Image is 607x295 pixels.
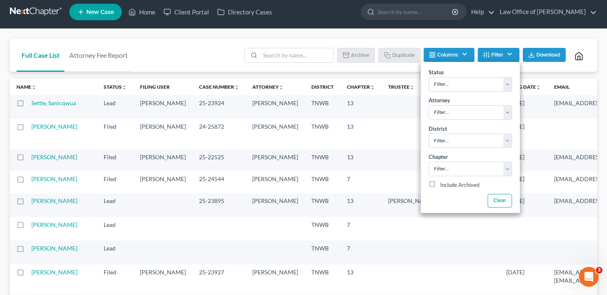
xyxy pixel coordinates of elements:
i: unfold_more [279,85,284,90]
td: [DATE] [500,119,548,149]
iframe: Intercom live chat [579,267,599,287]
td: [DATE] [500,264,548,295]
td: TNWB [305,171,340,193]
td: Filed [97,171,133,193]
div: Filter [421,62,520,213]
td: [PERSON_NAME] [133,171,192,193]
td: 13 [340,95,382,119]
a: Directory Cases [213,5,276,19]
td: [PERSON_NAME] [246,171,305,193]
button: Columns [424,48,474,62]
td: 25-23924 [192,95,246,119]
td: [PERSON_NAME] [133,264,192,295]
input: Search by name... [377,4,453,19]
i: unfold_more [234,85,239,90]
a: Trusteeunfold_more [388,84,415,90]
a: [PERSON_NAME] [31,197,77,204]
td: [DATE] [500,149,548,171]
td: 25-24544 [192,171,246,193]
a: Attorney Fee Report [64,39,133,72]
td: TNWB [305,95,340,119]
td: TNWB [305,241,340,264]
td: TNWB [305,119,340,149]
a: Case Numberunfold_more [199,84,239,90]
td: [PERSON_NAME] [246,95,305,119]
a: Attorneyunfold_more [252,84,284,90]
button: Clear [487,194,512,208]
a: Filing Dateunfold_more [506,84,541,90]
a: Client Portal [159,5,213,19]
td: [PERSON_NAME] [246,119,305,149]
td: Lead [97,95,133,119]
td: TNWB [305,217,340,241]
a: [PERSON_NAME] [31,123,77,130]
td: Lead [97,217,133,241]
td: 13 [340,119,382,149]
td: TNWB [305,149,340,171]
th: District [305,79,340,95]
a: [PERSON_NAME] [31,175,77,182]
td: 13 [340,194,382,217]
label: Chapter [429,153,448,161]
td: 25-23895 [192,194,246,217]
i: unfold_more [370,85,375,90]
a: Chapterunfold_more [347,84,375,90]
a: Law Office of [PERSON_NAME] [496,5,597,19]
td: 13 [340,149,382,171]
button: Download [523,48,566,62]
a: Help [467,5,495,19]
label: Include Archived [440,180,479,190]
td: Lead [97,241,133,264]
td: [PERSON_NAME] [133,149,192,171]
label: Attorney [429,97,450,105]
a: [PERSON_NAME] [31,153,77,160]
a: Home [124,5,159,19]
span: New Case [86,9,114,15]
td: Filed [97,119,133,149]
td: 25-23927 [192,264,246,295]
td: Filed [97,149,133,171]
td: TNWB [305,264,340,295]
td: [PERSON_NAME] [246,264,305,295]
td: 24-25872 [192,119,246,149]
a: Nameunfold_more [17,84,36,90]
i: unfold_more [31,85,36,90]
td: 7 [340,171,382,193]
a: Full Case List [17,39,64,72]
span: 3 [596,267,602,274]
span: Download [536,52,560,58]
i: unfold_more [122,85,127,90]
td: [PERSON_NAME] [246,149,305,171]
td: 7 [340,217,382,241]
a: [PERSON_NAME] [31,221,77,228]
label: District [429,125,447,133]
td: [DATE] [500,171,548,193]
td: 13 [340,264,382,295]
td: Lead [97,194,133,217]
button: Filter [478,48,519,62]
a: [PERSON_NAME] [31,245,77,252]
a: Statusunfold_more [104,84,127,90]
label: Status [429,68,444,77]
i: unfold_more [410,85,415,90]
td: [DATE] [500,194,548,217]
input: Search by name... [260,48,333,62]
a: [PERSON_NAME] [31,269,77,276]
td: [PERSON_NAME] [133,119,192,149]
td: 25-22525 [192,149,246,171]
td: [DATE] [500,95,548,119]
a: Settle, Sanicqwua [31,99,76,106]
i: unfold_more [536,85,541,90]
th: Filing User [133,79,192,95]
td: Filed [97,264,133,295]
td: [PERSON_NAME] [133,95,192,119]
td: TNWB [305,194,340,217]
td: 7 [340,241,382,264]
td: [PERSON_NAME] [246,194,305,217]
td: [PERSON_NAME] [382,194,441,217]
